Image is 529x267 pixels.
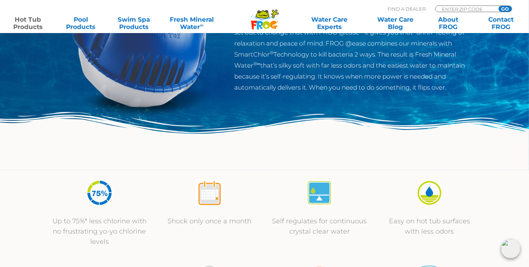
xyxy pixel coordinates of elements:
[296,16,363,30] a: Water CareExperts
[416,179,443,207] img: icon-atease-easy-on
[427,16,469,30] a: AboutFROG
[234,16,474,93] p: How many times have you thought, “this hot tub is just too much work!” We set out to change that ...
[253,61,260,66] sup: ®∞
[272,216,367,237] p: Self regulates for continuous crystal clear water
[200,22,203,28] sup: ∞
[7,16,48,30] a: Hot TubProducts
[501,239,520,258] img: openIcon
[382,216,477,237] p: Easy on hot tub surfaces with less odors
[270,50,273,55] sup: ®
[499,6,512,12] input: GO
[387,6,426,12] p: Find A Dealer
[306,179,333,207] img: atease-icon-self-regulates
[52,216,147,247] p: Up to 75%* less chlorine with no frustrating yo-yo chlorine levels
[196,179,223,207] img: atease-icon-shock-once
[113,16,154,30] a: Swim SpaProducts
[60,16,101,30] a: PoolProducts
[441,6,491,12] input: Zip Code Form
[481,16,522,30] a: ContactFROG
[162,216,257,226] p: Shock only once a month
[86,179,113,207] img: icon-atease-75percent-less
[166,16,217,30] a: Fresh MineralWater∞
[375,16,416,30] a: Water CareBlog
